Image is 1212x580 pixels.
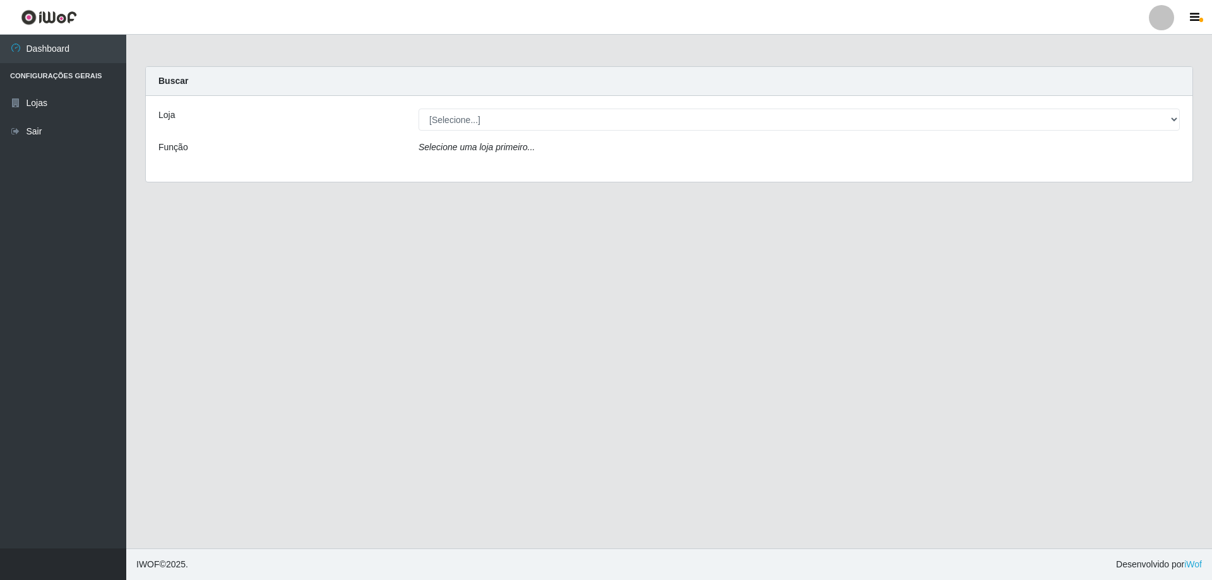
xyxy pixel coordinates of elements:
a: iWof [1184,559,1202,569]
span: © 2025 . [136,558,188,571]
label: Função [158,141,188,154]
label: Loja [158,109,175,122]
span: IWOF [136,559,160,569]
span: Desenvolvido por [1116,558,1202,571]
i: Selecione uma loja primeiro... [419,142,535,152]
strong: Buscar [158,76,188,86]
img: CoreUI Logo [21,9,77,25]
